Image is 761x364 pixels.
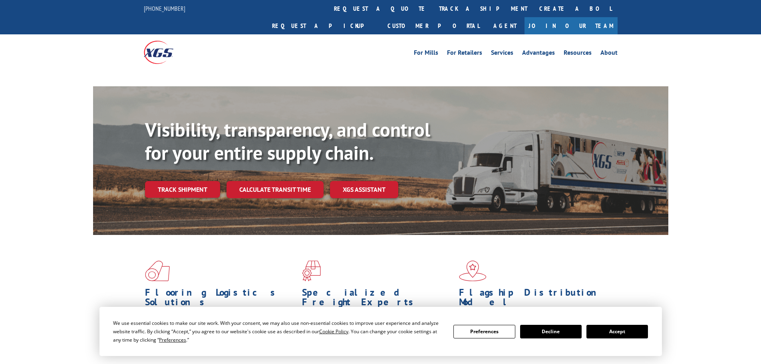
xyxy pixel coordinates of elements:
[145,117,430,165] b: Visibility, transparency, and control for your entire supply chain.
[145,288,296,311] h1: Flooring Logistics Solutions
[99,307,662,356] div: Cookie Consent Prompt
[113,319,444,344] div: We use essential cookies to make our site work. With your consent, we may also use non-essential ...
[302,261,321,281] img: xgs-icon-focused-on-flooring-red
[459,261,487,281] img: xgs-icon-flagship-distribution-model-red
[485,17,525,34] a: Agent
[145,261,170,281] img: xgs-icon-total-supply-chain-intelligence-red
[330,181,398,198] a: XGS ASSISTANT
[227,181,324,198] a: Calculate transit time
[144,4,185,12] a: [PHONE_NUMBER]
[459,288,610,311] h1: Flagship Distribution Model
[302,288,453,311] h1: Specialized Freight Experts
[319,328,348,335] span: Cookie Policy
[586,325,648,338] button: Accept
[600,50,618,58] a: About
[522,50,555,58] a: Advantages
[266,17,381,34] a: Request a pickup
[381,17,485,34] a: Customer Portal
[564,50,592,58] a: Resources
[145,181,220,198] a: Track shipment
[447,50,482,58] a: For Retailers
[159,336,186,343] span: Preferences
[453,325,515,338] button: Preferences
[520,325,582,338] button: Decline
[525,17,618,34] a: Join Our Team
[491,50,513,58] a: Services
[414,50,438,58] a: For Mills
